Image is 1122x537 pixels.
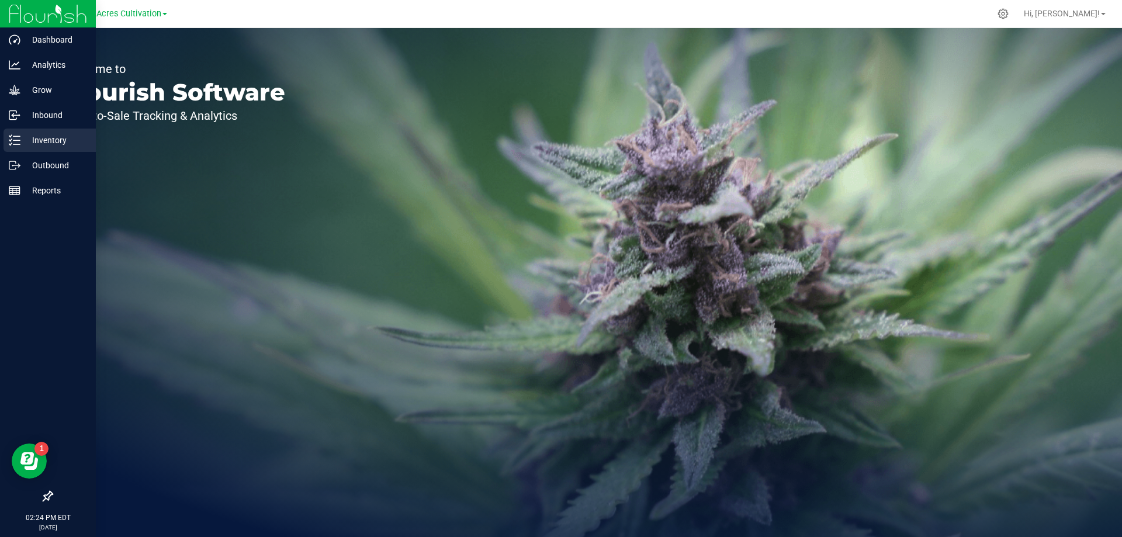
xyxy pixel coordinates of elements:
[5,512,91,523] p: 02:24 PM EDT
[5,523,91,532] p: [DATE]
[9,109,20,121] inline-svg: Inbound
[20,108,91,122] p: Inbound
[20,183,91,198] p: Reports
[1024,9,1100,18] span: Hi, [PERSON_NAME]!
[9,34,20,46] inline-svg: Dashboard
[34,442,49,456] iframe: Resource center unread badge
[20,133,91,147] p: Inventory
[63,110,285,122] p: Seed-to-Sale Tracking & Analytics
[9,84,20,96] inline-svg: Grow
[20,58,91,72] p: Analytics
[12,444,47,479] iframe: Resource center
[71,9,161,19] span: Green Acres Cultivation
[63,63,285,75] p: Welcome to
[20,158,91,172] p: Outbound
[9,160,20,171] inline-svg: Outbound
[9,134,20,146] inline-svg: Inventory
[9,59,20,71] inline-svg: Analytics
[20,33,91,47] p: Dashboard
[20,83,91,97] p: Grow
[9,185,20,196] inline-svg: Reports
[63,81,285,104] p: Flourish Software
[996,8,1010,19] div: Manage settings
